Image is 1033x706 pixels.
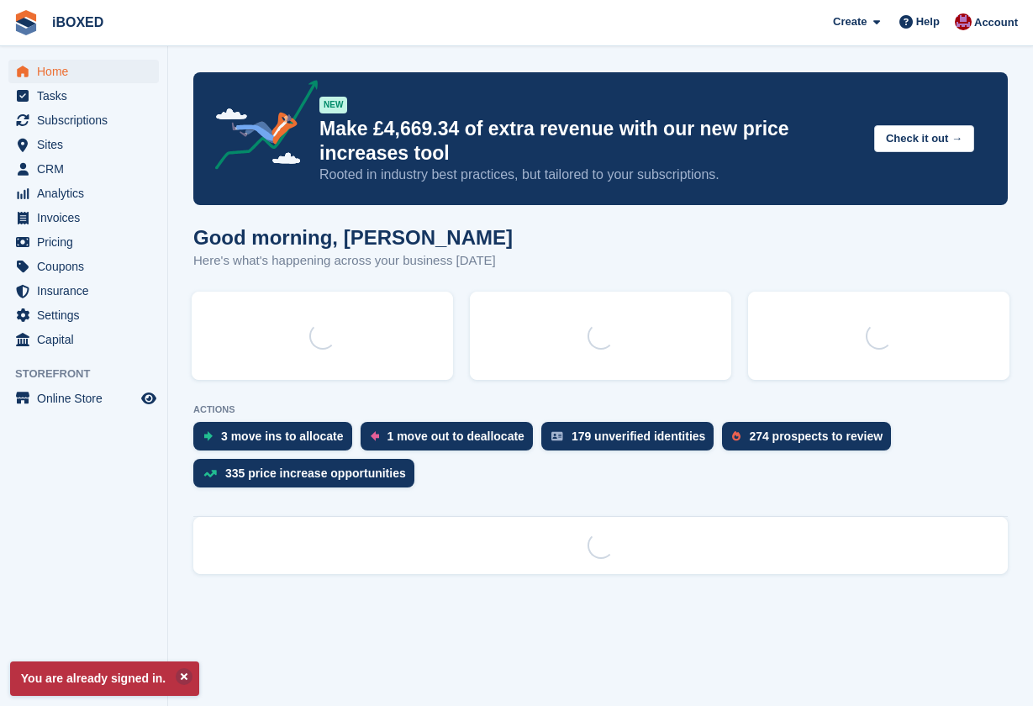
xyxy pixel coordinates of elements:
img: move_outs_to_deallocate_icon-f764333ba52eb49d3ac5e1228854f67142a1ed5810a6f6cc68b1a99e826820c5.svg [371,431,379,441]
span: Sites [37,133,138,156]
a: menu [8,84,159,108]
a: 179 unverified identities [541,422,723,459]
p: Make £4,669.34 of extra revenue with our new price increases tool [319,117,861,166]
a: menu [8,133,159,156]
span: CRM [37,157,138,181]
img: prospect-51fa495bee0391a8d652442698ab0144808aea92771e9ea1ae160a38d050c398.svg [732,431,740,441]
span: Capital [37,328,138,351]
a: menu [8,328,159,351]
a: menu [8,182,159,205]
span: Settings [37,303,138,327]
a: menu [8,255,159,278]
button: Check it out → [874,125,974,153]
img: verify_identity-adf6edd0f0f0b5bbfe63781bf79b02c33cf7c696d77639b501bdc392416b5a36.svg [551,431,563,441]
p: Here's what's happening across your business [DATE] [193,251,513,271]
a: menu [8,387,159,410]
div: 179 unverified identities [572,429,706,443]
span: Help [916,13,940,30]
a: menu [8,157,159,181]
a: iBOXED [45,8,110,36]
span: Analytics [37,182,138,205]
span: Coupons [37,255,138,278]
h1: Good morning, [PERSON_NAME] [193,226,513,249]
div: 3 move ins to allocate [221,429,344,443]
a: 335 price increase opportunities [193,459,423,496]
img: stora-icon-8386f47178a22dfd0bd8f6a31ec36ba5ce8667c1dd55bd0f319d3a0aa187defe.svg [13,10,39,35]
a: menu [8,108,159,132]
div: 335 price increase opportunities [225,466,406,480]
a: 1 move out to deallocate [361,422,541,459]
a: menu [8,303,159,327]
a: 3 move ins to allocate [193,422,361,459]
p: Rooted in industry best practices, but tailored to your subscriptions. [319,166,861,184]
a: 274 prospects to review [722,422,899,459]
span: Insurance [37,279,138,303]
img: price_increase_opportunities-93ffe204e8149a01c8c9dc8f82e8f89637d9d84a8eef4429ea346261dce0b2c0.svg [203,470,217,477]
a: Preview store [139,388,159,408]
span: Storefront [15,366,167,382]
div: 1 move out to deallocate [387,429,524,443]
img: price-adjustments-announcement-icon-8257ccfd72463d97f412b2fc003d46551f7dbcb40ab6d574587a9cd5c0d94... [201,80,319,176]
a: menu [8,230,159,254]
img: move_ins_to_allocate_icon-fdf77a2bb77ea45bf5b3d319d69a93e2d87916cf1d5bf7949dd705db3b84f3ca.svg [203,431,213,441]
span: Pricing [37,230,138,254]
div: 274 prospects to review [749,429,883,443]
img: Amanda Forder [955,13,972,30]
p: You are already signed in. [10,661,199,696]
span: Create [833,13,867,30]
span: Invoices [37,206,138,229]
p: ACTIONS [193,404,1008,415]
a: menu [8,206,159,229]
a: menu [8,279,159,303]
div: NEW [319,97,347,113]
span: Home [37,60,138,83]
span: Online Store [37,387,138,410]
a: menu [8,60,159,83]
span: Account [974,14,1018,31]
span: Subscriptions [37,108,138,132]
span: Tasks [37,84,138,108]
